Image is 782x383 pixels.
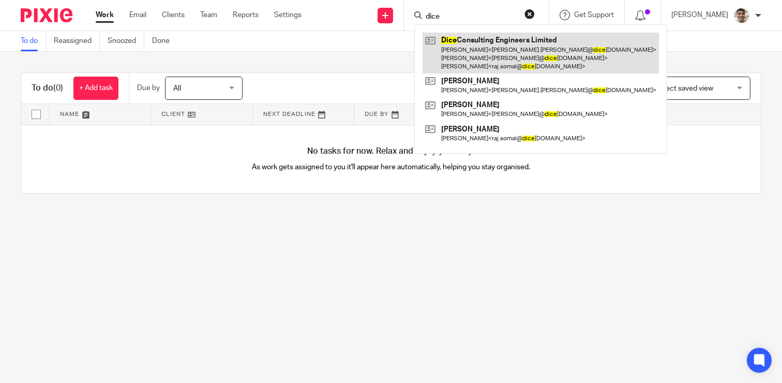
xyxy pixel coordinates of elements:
button: Clear [524,9,535,19]
h4: No tasks for now. Relax and enjoy your day! [21,146,761,157]
p: Due by [137,83,160,93]
img: Pixie [21,8,72,22]
a: Team [200,10,217,20]
a: Done [152,31,177,51]
p: [PERSON_NAME] [671,10,728,20]
h1: To do [32,83,63,94]
a: Snoozed [108,31,144,51]
span: Get Support [574,11,614,19]
a: To do [21,31,46,51]
input: Search [425,12,518,22]
img: PXL_20240409_141816916.jpg [733,7,750,24]
a: + Add task [73,77,118,100]
a: Clients [162,10,185,20]
p: As work gets assigned to you it'll appear here automatically, helping you stay organised. [206,162,576,172]
a: Reassigned [54,31,100,51]
a: Reports [233,10,259,20]
a: Email [129,10,146,20]
span: (0) [53,84,63,92]
span: Select saved view [655,85,713,92]
a: Work [96,10,114,20]
span: All [173,85,181,92]
a: Settings [274,10,302,20]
